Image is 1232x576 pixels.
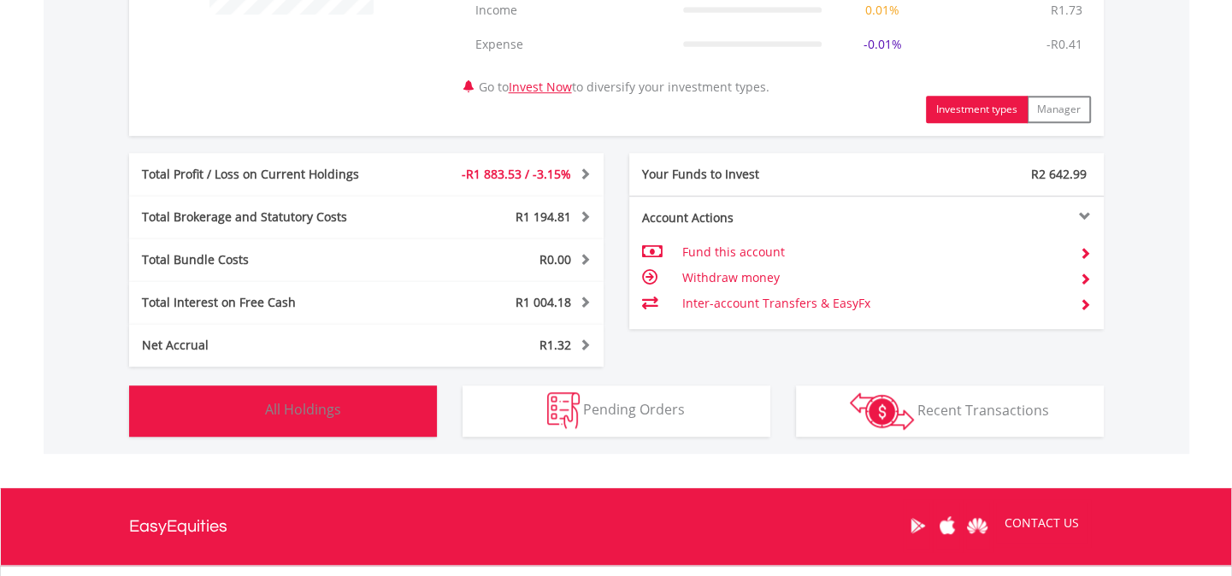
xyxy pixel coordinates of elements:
[629,209,867,226] div: Account Actions
[681,265,1065,291] td: Withdraw money
[1027,96,1091,123] button: Manager
[467,27,675,62] td: Expense
[129,385,437,437] button: All Holdings
[129,488,227,565] a: EasyEquities
[547,392,580,429] img: pending_instructions-wht.png
[1031,166,1087,182] span: R2 642.99
[830,27,934,62] td: -0.01%
[933,499,963,552] a: Apple
[850,392,914,430] img: transactions-zar-wht.png
[265,400,341,419] span: All Holdings
[463,385,770,437] button: Pending Orders
[462,166,571,182] span: -R1 883.53 / -3.15%
[509,79,572,95] a: Invest Now
[926,96,1028,123] button: Investment types
[583,400,685,419] span: Pending Orders
[917,400,1049,419] span: Recent Transactions
[516,209,571,225] span: R1 194.81
[629,166,867,183] div: Your Funds to Invest
[681,291,1065,316] td: Inter-account Transfers & EasyFx
[1038,27,1091,62] td: -R0.41
[129,209,406,226] div: Total Brokerage and Statutory Costs
[993,499,1091,547] a: CONTACT US
[903,499,933,552] a: Google Play
[225,392,262,429] img: holdings-wht.png
[129,337,406,354] div: Net Accrual
[796,385,1104,437] button: Recent Transactions
[963,499,993,552] a: Huawei
[539,251,571,267] span: R0.00
[539,337,571,353] span: R1.32
[681,239,1065,265] td: Fund this account
[129,251,406,268] div: Total Bundle Costs
[129,294,406,311] div: Total Interest on Free Cash
[516,294,571,310] span: R1 004.18
[129,166,406,183] div: Total Profit / Loss on Current Holdings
